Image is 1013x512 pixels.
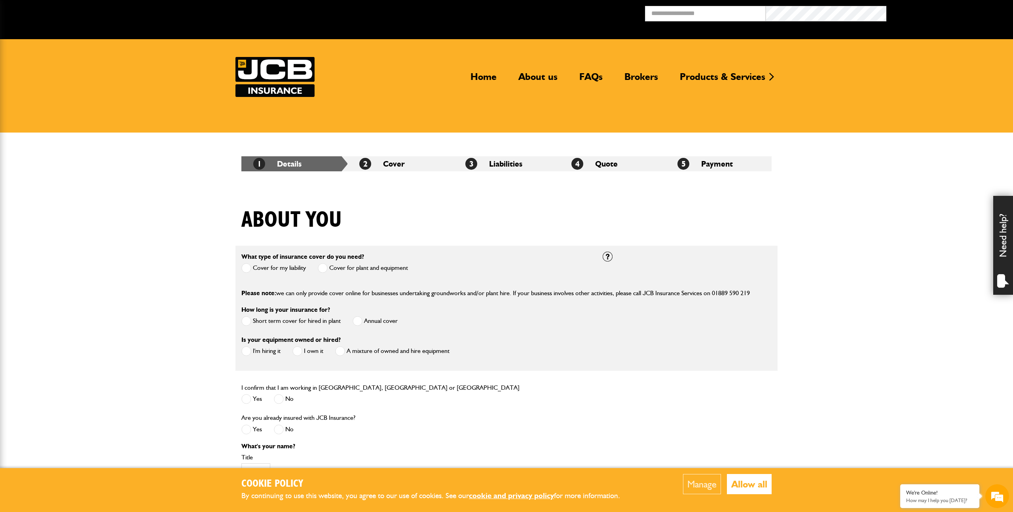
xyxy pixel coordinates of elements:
label: Title [241,454,591,461]
div: We're Online! [906,489,973,496]
label: What type of insurance cover do you need? [241,254,364,260]
li: Details [241,156,347,171]
label: No [274,394,294,404]
a: About us [512,71,563,89]
li: Cover [347,156,453,171]
label: Yes [241,425,262,434]
span: 4 [571,158,583,170]
h2: Cookie Policy [241,478,633,490]
img: JCB Insurance Services logo [235,57,315,97]
p: How may I help you today? [906,497,973,503]
label: How long is your insurance for? [241,307,330,313]
a: Products & Services [674,71,771,89]
li: Quote [560,156,666,171]
div: Need help? [993,196,1013,295]
a: FAQs [573,71,609,89]
p: By continuing to use this website, you agree to our use of cookies. See our for more information. [241,490,633,502]
a: cookie and privacy policy [469,491,554,500]
label: Cover for my liability [241,263,306,273]
a: Brokers [618,71,664,89]
label: A mixture of owned and hire equipment [335,346,450,356]
label: I confirm that I am working in [GEOGRAPHIC_DATA], [GEOGRAPHIC_DATA] or [GEOGRAPHIC_DATA] [241,385,520,391]
p: What's your name? [241,443,591,449]
label: I own it [292,346,323,356]
h1: About you [241,207,342,233]
span: 1 [253,158,265,170]
label: No [274,425,294,434]
button: Allow all [727,474,772,494]
li: Liabilities [453,156,560,171]
p: we can only provide cover online for businesses undertaking groundworks and/or plant hire. If you... [241,288,772,298]
span: 2 [359,158,371,170]
li: Payment [666,156,772,171]
label: Annual cover [353,316,398,326]
label: Yes [241,394,262,404]
span: 5 [677,158,689,170]
label: Short term cover for hired in plant [241,316,341,326]
label: Are you already insured with JCB Insurance? [241,415,355,421]
label: I'm hiring it [241,346,281,356]
button: Manage [683,474,721,494]
label: Is your equipment owned or hired? [241,337,341,343]
label: Cover for plant and equipment [318,263,408,273]
a: JCB Insurance Services [235,57,315,97]
span: Please note: [241,289,276,297]
span: 3 [465,158,477,170]
button: Broker Login [886,6,1007,18]
a: Home [465,71,503,89]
